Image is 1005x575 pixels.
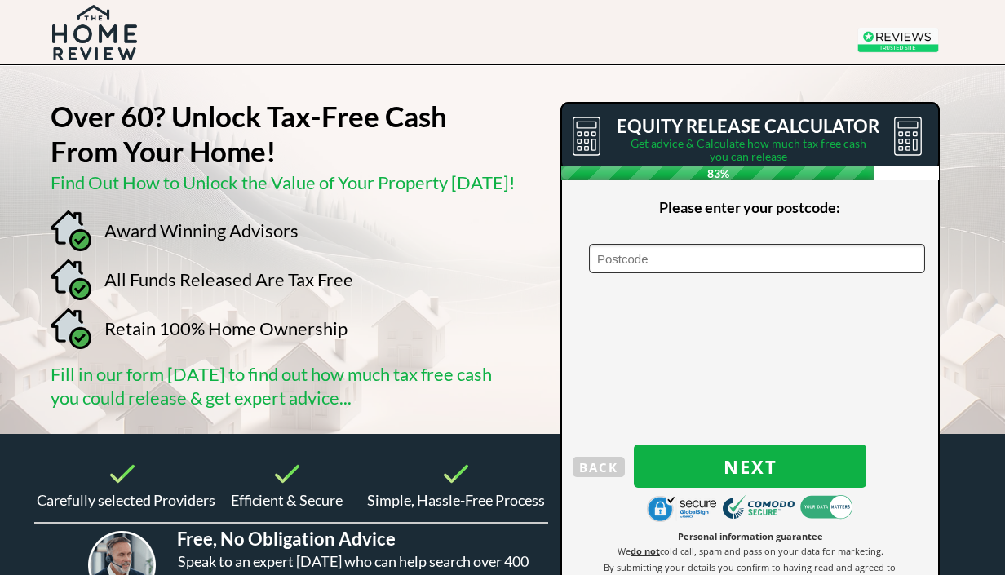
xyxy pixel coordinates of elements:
[631,545,660,557] strong: do not
[51,99,447,168] strong: Over 60? Unlock Tax-Free Cash From Your Home!
[104,268,353,290] span: All Funds Released Are Tax Free
[104,219,299,241] span: Award Winning Advisors
[573,457,625,478] span: BACK
[573,457,625,477] button: BACK
[104,317,348,339] span: Retain 100% Home Ownership
[617,115,879,137] span: EQUITY RELEASE CALCULATOR
[634,445,866,488] button: Next
[589,244,925,273] input: Postcode
[659,198,840,216] span: Please enter your postcode:
[678,530,823,542] span: Personal information guarantee
[177,528,396,550] span: Free, No Obligation Advice
[367,491,545,509] span: Simple, Hassle-Free Process
[51,171,516,193] span: Find Out How to Unlock the Value of Your Property [DATE]!
[634,456,866,477] span: Next
[37,491,215,509] span: Carefully selected Providers
[618,545,883,557] span: We cold call, spam and pass on your data for marketing.
[51,363,492,409] span: Fill in our form [DATE] to find out how much tax free cash you could release & get expert advice...
[561,166,874,180] span: 83%
[231,491,343,509] span: Efficient & Secure
[631,136,866,163] span: Get advice & Calculate how much tax free cash you can release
